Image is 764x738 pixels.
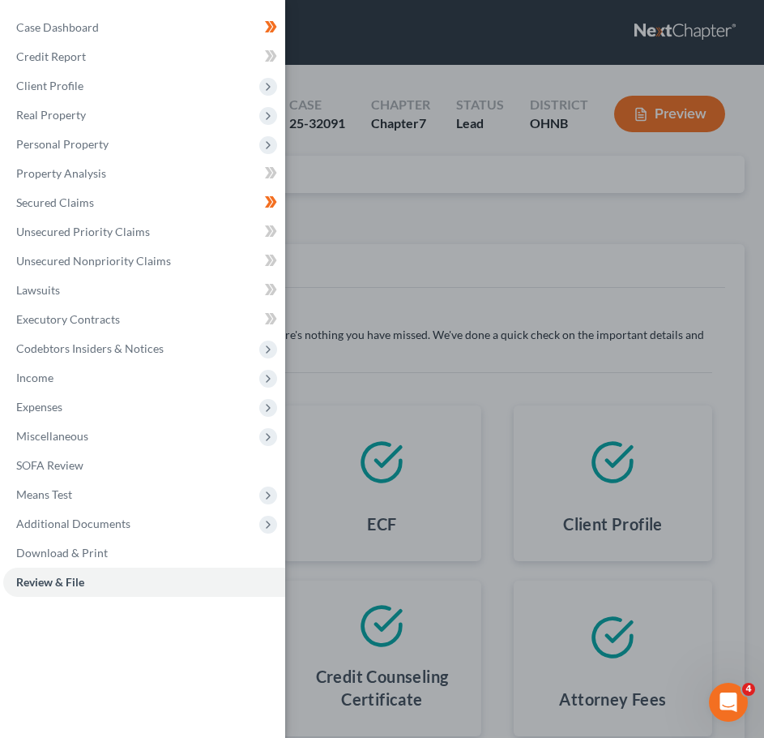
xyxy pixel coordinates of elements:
[16,575,84,589] span: Review & File
[16,166,106,180] span: Property Analysis
[16,20,99,34] span: Case Dashboard
[16,49,86,63] span: Credit Report
[16,371,53,384] span: Income
[3,42,285,71] a: Credit Report
[742,683,755,696] span: 4
[16,254,171,268] span: Unsecured Nonpriority Claims
[16,487,72,501] span: Means Test
[3,13,285,42] a: Case Dashboard
[16,400,62,414] span: Expenses
[3,538,285,568] a: Download & Print
[16,458,83,472] span: SOFA Review
[16,195,94,209] span: Secured Claims
[3,451,285,480] a: SOFA Review
[16,225,150,238] span: Unsecured Priority Claims
[16,546,108,560] span: Download & Print
[16,79,83,92] span: Client Profile
[16,429,88,443] span: Miscellaneous
[3,568,285,597] a: Review & File
[16,283,60,297] span: Lawsuits
[3,276,285,305] a: Lawsuits
[16,137,109,151] span: Personal Property
[16,108,86,122] span: Real Property
[3,247,285,276] a: Unsecured Nonpriority Claims
[16,517,130,530] span: Additional Documents
[709,683,748,722] iframe: Intercom live chat
[3,188,285,217] a: Secured Claims
[3,217,285,247] a: Unsecured Priority Claims
[3,159,285,188] a: Property Analysis
[3,305,285,334] a: Executory Contracts
[16,312,120,326] span: Executory Contracts
[16,341,164,355] span: Codebtors Insiders & Notices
